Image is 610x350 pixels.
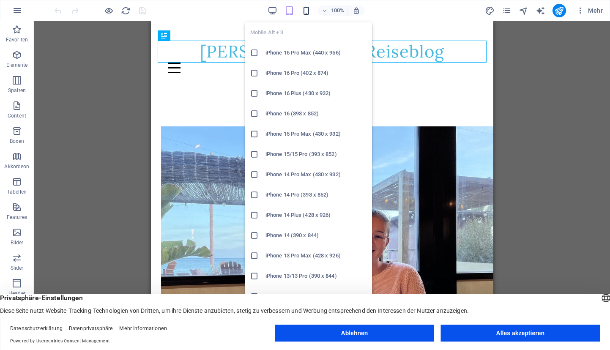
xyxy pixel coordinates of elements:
button: text_generator [536,5,546,16]
button: navigator [519,5,529,16]
span: Mehr [576,6,603,15]
p: Tabellen [7,189,27,195]
p: Favoriten [6,36,28,43]
i: Veröffentlichen [554,6,564,16]
h6: iPhone 14 Plus (428 x 926) [265,210,367,220]
i: Seite neu laden [121,6,131,16]
p: Bilder [11,239,24,246]
button: Mehr [573,4,606,17]
h6: iPhone 13/13 Pro (390 x 844) [265,271,367,281]
i: Bei Größenänderung Zoomstufe automatisch an das gewählte Gerät anpassen. [353,7,360,14]
button: publish [553,4,566,17]
h6: iPhone 16 (393 x 852) [265,109,367,119]
h6: iPhone 14 (390 x 844) [265,230,367,241]
i: Design (Strg+Alt+Y) [485,6,495,16]
h6: iPhone 13 Pro Max (428 x 926) [265,251,367,261]
h6: iPhone 15 Pro Max (430 x 932) [265,129,367,139]
p: Slider [11,265,24,271]
button: Klicke hier, um den Vorschau-Modus zu verlassen [104,5,114,16]
h6: iPhone 16 Pro Max (440 x 956) [265,48,367,58]
h6: iPhone 13 Mini (375 x 812) [265,291,367,301]
button: reload [120,5,131,16]
p: Elemente [6,62,28,68]
h6: iPhone 16 Pro (402 x 874) [265,68,367,78]
h6: iPhone 16 Plus (430 x 932) [265,88,367,98]
p: Header [8,290,25,297]
p: Akkordeon [4,163,29,170]
i: Navigator [519,6,528,16]
i: AI Writer [536,6,545,16]
button: design [485,5,495,16]
p: Spalten [8,87,26,94]
p: Features [7,214,27,221]
button: pages [502,5,512,16]
p: Boxen [10,138,24,145]
h6: 100% [331,5,344,16]
button: 100% [318,5,348,16]
h6: iPhone 15/15 Pro (393 x 852) [265,149,367,159]
p: Content [8,112,26,119]
h6: iPhone 14 Pro (393 x 852) [265,190,367,200]
h6: iPhone 14 Pro Max (430 x 932) [265,170,367,180]
i: Seiten (Strg+Alt+S) [502,6,512,16]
